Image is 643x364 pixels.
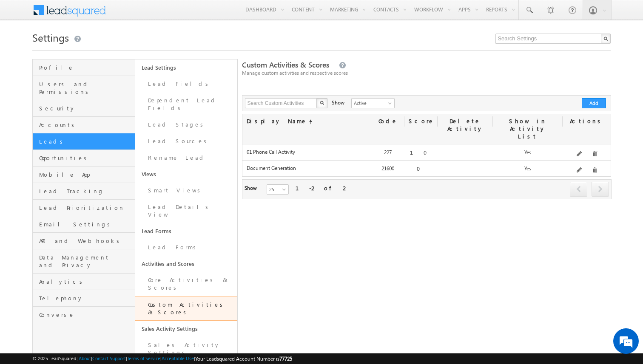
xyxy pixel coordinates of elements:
[39,121,133,129] span: Accounts
[242,69,611,77] div: Manage custom activities and respective scores
[162,356,194,361] a: Acceptable Use
[242,60,329,70] span: Custom Activities & Scores
[33,290,135,307] a: Telephony
[352,99,392,107] span: Active
[39,187,133,195] span: Lead Tracking
[39,80,133,96] span: Users and Permissions
[371,114,404,129] div: Code
[493,164,563,176] div: Yes
[135,199,238,223] a: Lead Details View
[92,356,126,361] a: Contact Support
[135,223,238,239] a: Lead Forms
[39,104,133,112] span: Security
[245,184,260,192] div: Show
[509,117,546,140] span: Show in Activity List
[33,100,135,117] a: Security
[33,150,135,166] a: Opportunities
[39,311,133,319] span: Converse
[135,76,238,92] a: Lead Fields
[39,171,133,178] span: Mobile App
[404,114,438,129] div: Score
[135,92,238,116] a: Dependent Lead Fields
[242,114,371,129] div: Display Name
[296,184,349,192] div: 1-2 of 2
[135,150,238,166] a: Rename Lead
[39,138,133,145] span: Leads
[39,154,133,162] span: Opportunities
[33,274,135,290] a: Analytics
[33,233,135,249] a: API and Webhooks
[33,200,135,216] a: Lead Prioritization
[39,204,133,212] span: Lead Prioritization
[135,182,238,199] a: Smart Views
[247,165,367,171] label: Document Generation
[563,114,610,129] div: Actions
[582,98,606,108] button: Add
[33,117,135,133] a: Accounts
[267,184,289,195] a: 25
[39,220,133,228] span: Email Settings
[33,307,135,323] a: Converse
[39,278,133,285] span: Analytics
[39,64,133,71] span: Profile
[135,116,238,133] a: Lead Stages
[39,254,133,269] span: Data Management and Privacy
[320,101,324,105] img: Search
[135,166,238,182] a: Views
[127,356,160,361] a: Terms of Service
[33,59,135,76] a: Profile
[493,148,563,160] div: Yes
[135,296,238,321] a: Custom Activities & Scores
[351,98,395,108] a: Active
[267,186,290,193] span: 25
[39,237,133,245] span: API and Webhooks
[404,164,438,176] div: 0
[404,148,438,160] div: 10
[371,148,404,160] div: 227
[33,216,135,233] a: Email Settings
[33,133,135,150] a: Leads
[247,149,367,155] label: 01 Phone Call Activity
[79,356,91,361] a: About
[447,117,483,132] span: Delete Activity
[371,164,404,176] div: 21600
[33,166,135,183] a: Mobile App
[135,272,238,296] a: Core Activities & Scores
[33,249,135,274] a: Data Management and Privacy
[33,183,135,200] a: Lead Tracking
[135,239,238,256] a: Lead Forms
[135,59,238,76] a: Lead Settings
[32,355,292,363] span: © 2025 LeadSquared | | | | |
[39,294,133,302] span: Telephony
[332,98,344,107] div: Show
[135,133,238,150] a: Lead Sources
[33,76,135,100] a: Users and Permissions
[32,31,69,44] span: Settings
[195,356,292,362] span: Your Leadsquared Account Number is
[135,337,238,361] a: Sales Activity Settings
[135,256,238,272] a: Activities and Scores
[135,321,238,337] a: Sales Activity Settings
[279,356,292,362] span: 77725
[495,34,611,44] input: Search Settings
